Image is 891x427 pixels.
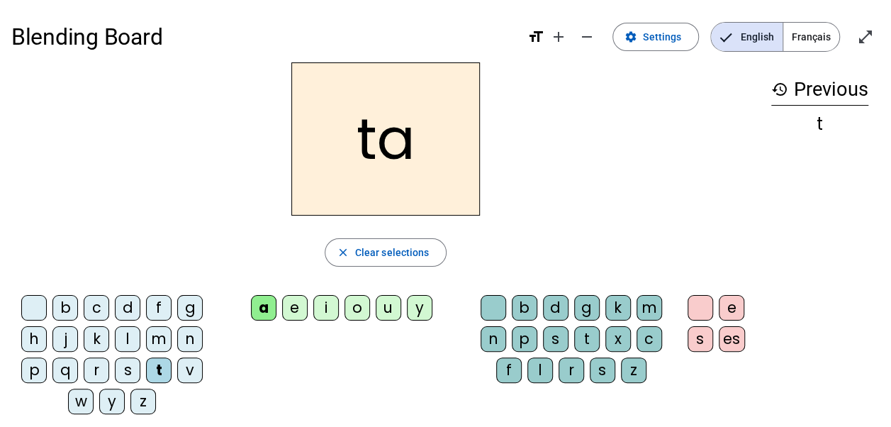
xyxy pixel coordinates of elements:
[857,28,874,45] mat-icon: open_in_full
[481,326,506,352] div: n
[543,326,568,352] div: s
[643,28,681,45] span: Settings
[512,295,537,321] div: b
[574,326,600,352] div: t
[771,116,868,133] div: t
[771,81,788,98] mat-icon: history
[376,295,401,321] div: u
[496,357,522,383] div: f
[21,326,47,352] div: h
[337,246,349,259] mat-icon: close
[52,295,78,321] div: b
[559,357,584,383] div: r
[550,28,567,45] mat-icon: add
[344,295,370,321] div: o
[605,295,631,321] div: k
[115,357,140,383] div: s
[605,326,631,352] div: x
[130,389,156,414] div: z
[771,74,868,106] h3: Previous
[325,238,447,267] button: Clear selections
[527,357,553,383] div: l
[851,23,880,51] button: Enter full screen
[527,28,544,45] mat-icon: format_size
[177,295,203,321] div: g
[84,357,109,383] div: r
[99,389,125,414] div: y
[177,326,203,352] div: n
[11,14,516,60] h1: Blending Board
[688,326,713,352] div: s
[578,28,595,45] mat-icon: remove
[719,295,744,321] div: e
[711,23,783,51] span: English
[719,326,745,352] div: es
[313,295,339,321] div: i
[84,295,109,321] div: c
[146,295,172,321] div: f
[291,62,480,216] h2: ta
[710,22,840,52] mat-button-toggle-group: Language selection
[574,295,600,321] div: g
[52,357,78,383] div: q
[590,357,615,383] div: s
[624,30,637,43] mat-icon: settings
[146,357,172,383] div: t
[21,357,47,383] div: p
[637,295,662,321] div: m
[783,23,839,51] span: Français
[612,23,699,51] button: Settings
[544,23,573,51] button: Increase font size
[621,357,646,383] div: z
[355,244,430,261] span: Clear selections
[177,357,203,383] div: v
[251,295,276,321] div: a
[543,295,568,321] div: d
[637,326,662,352] div: c
[68,389,94,414] div: w
[115,326,140,352] div: l
[573,23,601,51] button: Decrease font size
[407,295,432,321] div: y
[84,326,109,352] div: k
[146,326,172,352] div: m
[52,326,78,352] div: j
[512,326,537,352] div: p
[115,295,140,321] div: d
[282,295,308,321] div: e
